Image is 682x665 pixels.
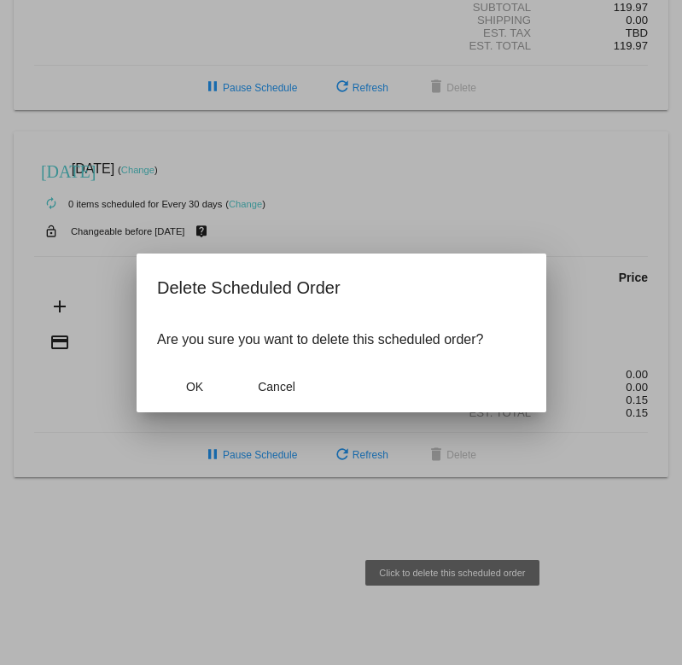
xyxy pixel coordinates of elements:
[258,380,295,394] span: Cancel
[157,371,232,402] button: Close dialog
[157,274,526,301] h2: Delete Scheduled Order
[239,371,314,402] button: Close dialog
[185,380,202,394] span: OK
[157,332,526,347] p: Are you sure you want to delete this scheduled order?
